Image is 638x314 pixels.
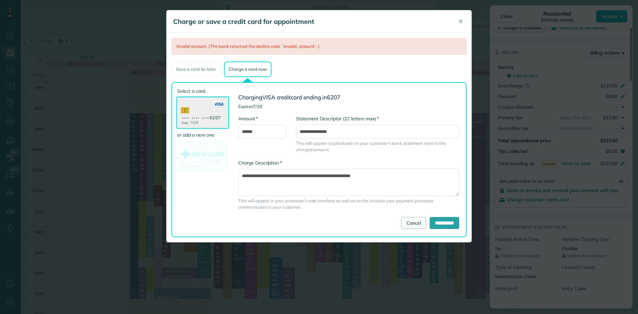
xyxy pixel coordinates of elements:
[224,61,271,77] div: Charge a card now
[238,115,258,122] label: Amount
[277,94,291,101] span: credit
[327,94,340,101] span: 6207
[296,115,379,122] label: Statement Descriptor (22 letters max)
[171,38,467,55] div: Invalid account. (The bank returned the decline code `invalid_account`.)
[238,198,459,210] span: This will appear in your processor's web interface as well as on the invoices your payment proces...
[253,104,262,109] span: 7/29
[177,132,228,138] label: or add a new one
[262,94,275,101] span: VISA
[177,88,228,94] label: Select a card
[401,217,426,229] a: Cancel
[238,94,459,101] h3: Charging card ending in
[296,140,459,153] span: This will appear (capitalized) on your customer's bank statement next to the charged amount
[173,17,449,26] h5: Charge or save a credit card for appointment
[458,18,463,25] span: ✕
[238,104,459,109] h4: Expires
[171,61,221,77] div: Save a card for later
[238,159,282,166] label: Charge Description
